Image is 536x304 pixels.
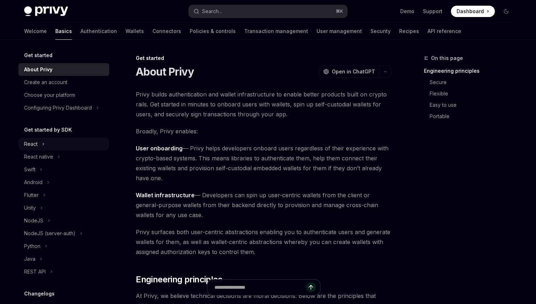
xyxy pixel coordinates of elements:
a: User management [317,23,362,40]
a: Basics [55,23,72,40]
strong: User onboarding [136,145,183,152]
div: Android [24,178,43,187]
span: — Developers can spin up user-centric wallets from the client or general-purpose wallets from the... [136,190,391,220]
button: NodeJS [18,214,109,227]
button: Toggle dark mode [501,6,512,17]
div: React native [24,153,53,161]
img: dark logo [24,6,68,16]
span: Open in ChatGPT [332,68,375,75]
a: Secure [424,77,518,88]
span: — Privy helps developers onboard users regardless of their experience with crypto-based systems. ... [136,143,391,183]
a: Wallets [125,23,144,40]
a: Engineering principles [424,65,518,77]
button: REST API [18,265,109,278]
div: Configuring Privy Dashboard [24,104,92,112]
span: Broadly, Privy enables: [136,126,391,136]
a: API reference [428,23,461,40]
button: Search...⌘K [189,5,347,18]
span: On this page [431,54,463,62]
span: Privy builds authentication and wallet infrastructure to enable better products built on crypto r... [136,89,391,119]
a: Support [423,8,442,15]
a: Create an account [18,76,109,89]
div: Create an account [24,78,67,87]
a: Choose your platform [18,89,109,101]
a: Welcome [24,23,47,40]
a: Authentication [80,23,117,40]
div: Choose your platform [24,91,75,99]
button: Unity [18,201,109,214]
h5: Get started by SDK [24,126,72,134]
span: Engineering principles [136,274,222,285]
div: Unity [24,204,36,212]
span: ⌘ K [336,9,343,14]
div: Swift [24,165,35,174]
strong: Wallet infrastructure [136,192,195,199]
input: Ask a question... [214,280,306,295]
span: Dashboard [457,8,484,15]
button: Send message [306,282,316,292]
button: Configuring Privy Dashboard [18,101,109,114]
button: Python [18,240,109,253]
button: Android [18,176,109,189]
a: Portable [424,111,518,122]
a: Easy to use [424,99,518,111]
a: Flexible [424,88,518,99]
button: Java [18,253,109,265]
h5: Changelogs [24,289,55,298]
a: Transaction management [244,23,308,40]
button: Flutter [18,189,109,201]
div: Flutter [24,191,39,199]
a: Security [370,23,391,40]
a: About Privy [18,63,109,76]
button: Swift [18,163,109,176]
button: React [18,138,109,150]
div: Search... [202,7,222,16]
h5: Get started [24,51,52,60]
div: Python [24,242,40,250]
a: Demo [400,8,414,15]
button: React native [18,150,109,163]
button: Open in ChatGPT [319,66,379,78]
div: NodeJS [24,216,43,225]
div: Get started [136,55,391,62]
a: Connectors [152,23,181,40]
div: Java [24,255,35,263]
button: NodeJS (server-auth) [18,227,109,240]
a: Recipes [399,23,419,40]
div: NodeJS (server-auth) [24,229,76,238]
div: REST API [24,267,46,276]
h1: About Privy [136,65,194,78]
a: Dashboard [451,6,495,17]
span: Privy surfaces both user-centric abstractions enabling you to authenticate users and generate wal... [136,227,391,257]
div: About Privy [24,65,52,74]
div: React [24,140,38,148]
a: Policies & controls [190,23,236,40]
